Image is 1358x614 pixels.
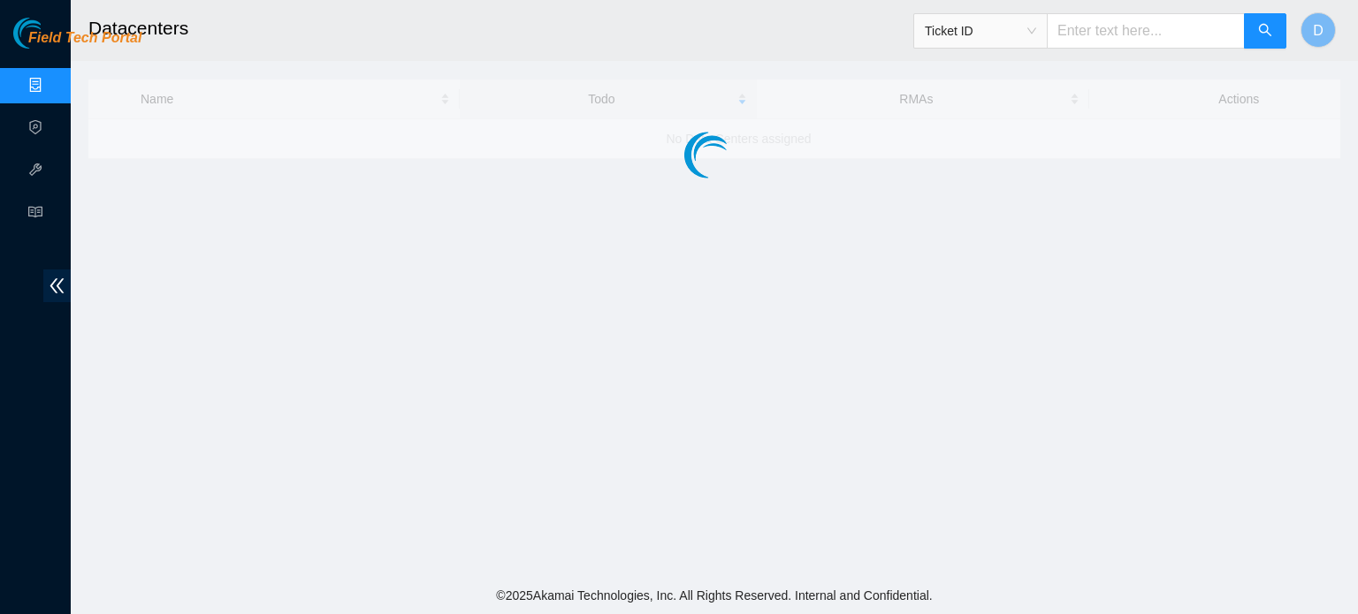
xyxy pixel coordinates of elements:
[13,32,141,55] a: Akamai TechnologiesField Tech Portal
[1313,19,1324,42] span: D
[1258,23,1272,40] span: search
[1301,12,1336,48] button: D
[1244,13,1286,49] button: search
[925,18,1036,44] span: Ticket ID
[43,269,71,302] span: double-left
[71,577,1358,614] footer: © 2025 Akamai Technologies, Inc. All Rights Reserved. Internal and Confidential.
[13,18,89,49] img: Akamai Technologies
[28,197,42,232] span: read
[28,30,141,47] span: Field Tech Portal
[1047,13,1245,49] input: Enter text here...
